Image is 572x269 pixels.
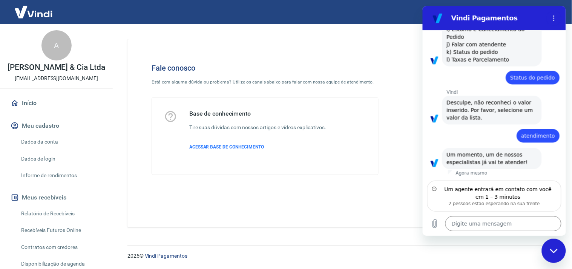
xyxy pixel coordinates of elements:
[152,79,379,85] p: Está com alguma dúvida ou problema? Utilize os canais abaixo para falar com nossa equipe de atend...
[152,63,379,73] h4: Fale conosco
[9,189,104,206] button: Meus recebíveis
[18,240,104,255] a: Contratos com credores
[18,151,104,167] a: Dados de login
[41,30,72,60] div: A
[9,117,104,134] button: Meu cadastro
[542,239,566,263] iframe: Botão para abrir a janela de mensagens, conversa em andamento
[536,5,563,19] button: Sair
[8,63,105,71] p: [PERSON_NAME] & Cia Ltda
[9,0,58,23] img: Vindi
[18,223,104,238] a: Recebíveis Futuros Online
[189,144,264,150] span: ACESSAR BASE DE CONHECIMENTO
[189,144,326,150] a: ACESSAR BASE DE CONHECIMENTO
[18,134,104,150] a: Dados da conta
[423,6,566,236] iframe: Janela de mensagens
[18,206,104,221] a: Relatório de Recebíveis
[189,124,326,131] h6: Tire suas dúvidas com nossos artigos e vídeos explicativos.
[409,51,523,152] img: Fale conosco
[18,168,104,183] a: Informe de rendimentos
[127,252,554,260] p: 2025 ©
[15,74,98,82] p: [EMAIL_ADDRESS][DOMAIN_NAME]
[189,110,326,117] h5: Base de conhecimento
[145,253,187,259] a: Vindi Pagamentos
[9,95,104,111] a: Início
